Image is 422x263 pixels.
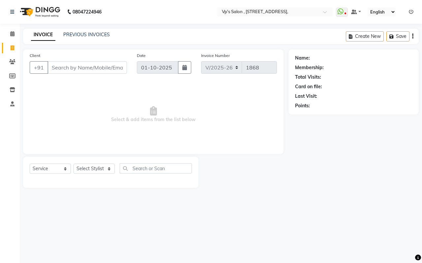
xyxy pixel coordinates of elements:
[63,32,110,38] a: PREVIOUS INVOICES
[346,31,384,41] button: Create New
[30,61,48,74] button: +91
[30,82,277,147] span: Select & add items from the list below
[295,74,321,81] div: Total Visits:
[47,61,127,74] input: Search by Name/Mobile/Email/Code
[120,163,192,173] input: Search or Scan
[201,53,230,59] label: Invoice Number
[137,53,146,59] label: Date
[31,29,55,41] a: INVOICE
[30,53,40,59] label: Client
[73,3,102,21] b: 08047224946
[295,83,322,90] div: Card on file:
[17,3,62,21] img: logo
[295,55,310,62] div: Name:
[386,31,409,41] button: Save
[295,102,310,109] div: Points:
[295,64,324,71] div: Membership:
[295,93,317,100] div: Last Visit:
